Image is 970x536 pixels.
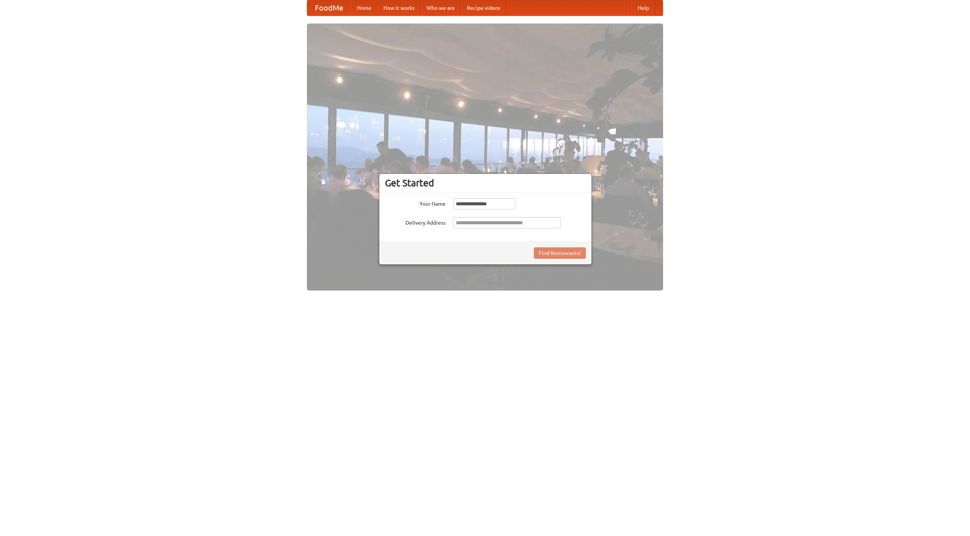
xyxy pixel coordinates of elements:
button: Find Restaurants! [534,247,586,259]
a: Home [351,0,377,16]
label: Your Name [385,198,446,208]
label: Delivery Address [385,217,446,227]
a: How it works [377,0,421,16]
a: Help [632,0,655,16]
a: Recipe videos [461,0,506,16]
h3: Get Started [385,177,586,189]
a: FoodMe [307,0,351,16]
a: Who we are [421,0,461,16]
